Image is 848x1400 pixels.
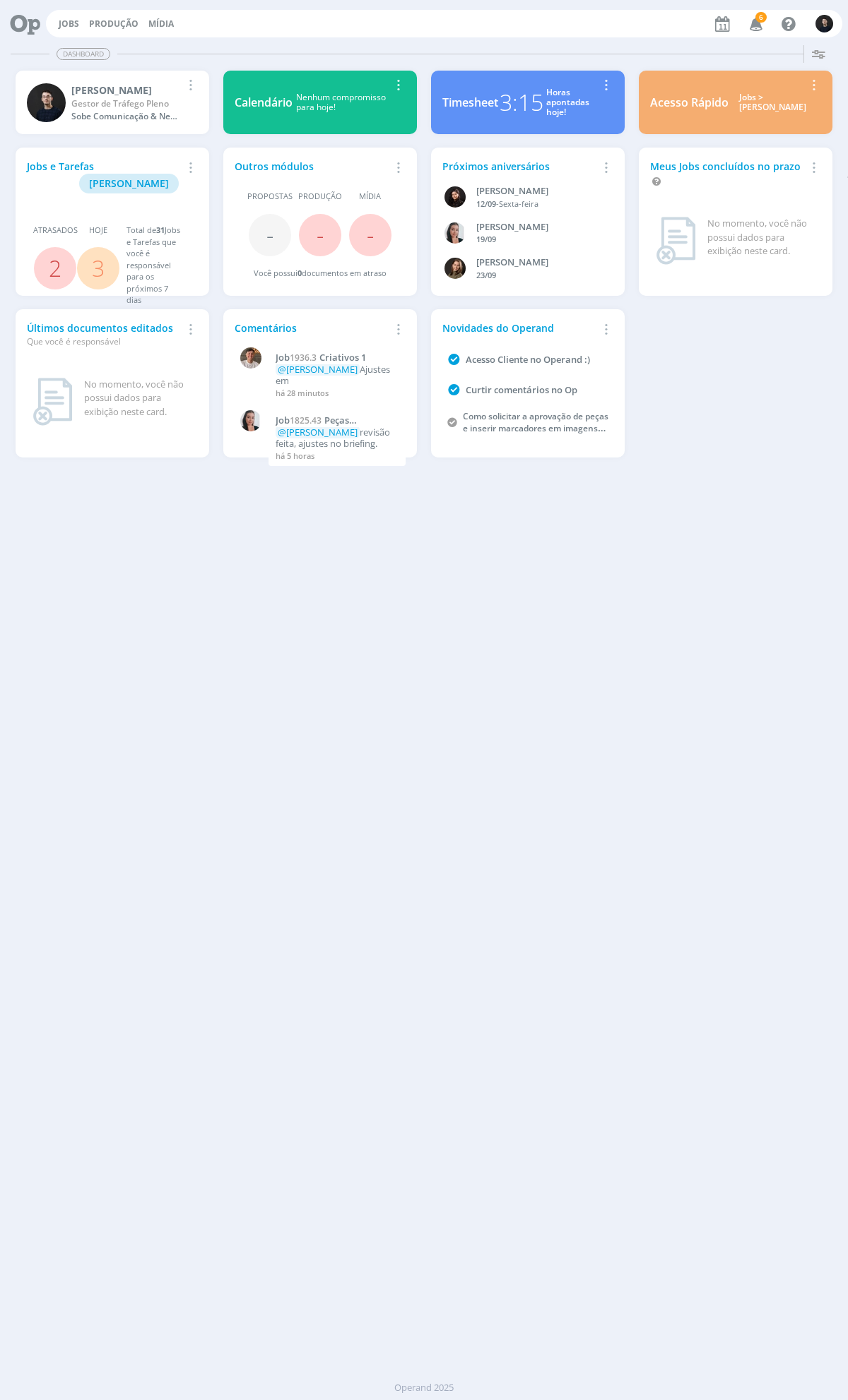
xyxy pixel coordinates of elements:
span: Propostas [247,191,293,203]
div: Caroline Fagundes Pieczarka [476,220,601,234]
span: 1936.3 [290,352,317,364]
a: Job1936.3Criativos 1 [276,352,399,364]
button: Jobs [54,18,83,30]
div: Julia Agostine Abich [476,256,601,270]
span: 6 [755,12,767,23]
span: [PERSON_NAME] [89,177,169,190]
span: Hoje [89,225,107,237]
img: C [444,222,466,244]
p: Ajustes em [276,364,399,386]
div: Próximos aniversários [442,159,597,174]
img: C [815,15,833,32]
span: Atrasados [33,225,78,237]
a: 3 [92,253,105,283]
span: 0 [298,268,302,278]
div: Jobs e Tarefas [27,159,182,193]
span: Produção [298,191,342,203]
a: Como solicitar a aprovação de peças e inserir marcadores em imagens anexadas a um job? [463,410,608,446]
div: Luana da Silva de Andrade [476,184,601,198]
div: Sobe Comunicação & Negócios [71,110,182,123]
div: Que você é responsável [27,335,182,348]
span: 12/09 [476,198,496,209]
span: Peças divulgação multiplicadores [276,414,395,438]
img: dashboard_not_found.png [33,378,73,426]
a: Timesheet3:15Horasapontadashoje! [431,71,625,134]
div: Nenhum compromisso para hoje! [293,92,389,113]
img: T [240,347,261,369]
span: há 28 minutos [276,388,329,398]
span: - [317,220,324,250]
div: No momento, você não possui dados para exibição neste card. [84,378,193,419]
div: Últimos documentos editados [27,321,182,348]
img: J [444,258,466,279]
div: Novidades do Operand [442,321,597,335]
span: - [367,220,374,250]
div: Horas apontadas hoje! [546,88,589,118]
span: - [266,220,273,250]
span: 1825.43 [290,414,322,426]
button: 6 [741,11,770,37]
a: Jobs [59,18,79,30]
div: - [476,198,601,210]
a: C[PERSON_NAME]Gestor de Tráfego PlenoSobe Comunicação & Negócios [16,71,210,134]
img: C [240,410,261,431]
div: Outros módulos [235,159,389,174]
span: Sexta-feira [499,198,538,209]
div: Timesheet [442,94,498,111]
div: No momento, você não possui dados para exibição neste card. [707,217,816,258]
button: C [815,11,834,36]
div: Você possui documentos em atraso [254,268,387,280]
span: Mídia [359,191,381,203]
div: Total de Jobs e Tarefas que você é responsável para os próximos 7 dias [126,225,184,306]
a: 2 [49,253,61,283]
span: 31 [156,225,165,235]
span: há 5 horas [276,450,314,461]
p: revisão feita, ajustes no briefing. [276,427,399,449]
div: Gestor de Tráfego Pleno [71,97,182,110]
div: Acesso Rápido [650,94,729,111]
div: Meus Jobs concluídos no prazo [650,159,805,189]
span: @[PERSON_NAME] [278,426,358,438]
div: Carlos Nunes [71,83,182,97]
span: Dashboard [57,48,110,60]
span: 19/09 [476,234,496,244]
span: Criativos 1 [319,351,366,364]
span: @[PERSON_NAME] [278,363,358,376]
button: Mídia [144,18,178,30]
button: [PERSON_NAME] [79,174,179,193]
div: Calendário [235,94,293,111]
a: Produção [89,18,139,30]
div: Comentários [235,321,389,335]
img: L [444,186,466,208]
a: Mídia [148,18,174,30]
a: [PERSON_NAME] [79,176,179,189]
div: Jobs > [PERSON_NAME] [739,92,806,113]
a: Acesso Cliente no Operand :) [466,353,590,366]
a: Job1825.43Peças divulgação multiplicadores [276,415,399,426]
div: 3:15 [500,85,543,119]
a: Curtir comentários no Op [466,383,577,396]
img: dashboard_not_found.png [656,217,696,265]
button: Produção [85,18,143,30]
span: 23/09 [476,270,496,280]
img: C [27,83,66,122]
